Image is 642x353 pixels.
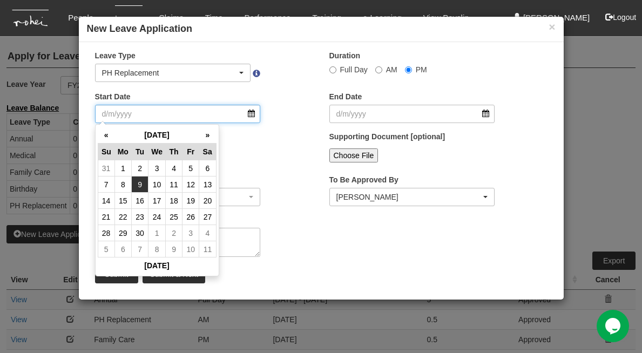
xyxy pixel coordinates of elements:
[166,160,183,176] td: 4
[95,91,131,102] label: Start Date
[199,144,216,160] th: Sa
[183,160,199,176] td: 5
[148,209,166,225] td: 24
[340,65,368,74] span: Full Day
[329,50,361,61] label: Duration
[183,176,199,193] td: 12
[199,209,216,225] td: 27
[114,176,131,193] td: 8
[329,105,495,123] input: d/m/yyyy
[329,188,495,206] button: Wen-Wei Chiang
[199,241,216,257] td: 11
[98,160,114,176] td: 31
[114,225,131,241] td: 29
[199,176,216,193] td: 13
[199,160,216,176] td: 6
[386,65,397,74] span: AM
[148,193,166,209] td: 17
[132,209,148,225] td: 23
[148,160,166,176] td: 3
[95,64,251,82] button: PH Replacement
[199,225,216,241] td: 4
[114,209,131,225] td: 22
[114,241,131,257] td: 6
[132,241,148,257] td: 7
[597,310,631,342] iframe: chat widget
[166,209,183,225] td: 25
[166,176,183,193] td: 11
[132,144,148,160] th: Tu
[148,144,166,160] th: We
[183,241,199,257] td: 10
[98,241,114,257] td: 5
[148,225,166,241] td: 1
[166,144,183,160] th: Th
[166,193,183,209] td: 18
[114,127,199,144] th: [DATE]
[199,127,216,144] th: »
[166,241,183,257] td: 9
[148,176,166,193] td: 10
[98,127,114,144] th: «
[549,21,555,32] button: ×
[98,176,114,193] td: 7
[95,105,261,123] input: d/m/yyyy
[98,209,114,225] td: 21
[183,209,199,225] td: 26
[98,144,114,160] th: Su
[183,193,199,209] td: 19
[98,193,114,209] td: 14
[336,192,482,202] div: [PERSON_NAME]
[148,241,166,257] td: 8
[329,131,445,142] label: Supporting Document [optional]
[114,193,131,209] td: 15
[98,257,216,274] th: [DATE]
[132,160,148,176] td: 2
[329,174,398,185] label: To Be Approved By
[329,91,362,102] label: End Date
[114,144,131,160] th: Mo
[132,225,148,241] td: 30
[183,144,199,160] th: Fr
[416,65,427,74] span: PM
[87,23,192,34] b: New Leave Application
[166,225,183,241] td: 2
[98,225,114,241] td: 28
[183,225,199,241] td: 3
[329,148,379,162] input: Choose File
[114,160,131,176] td: 1
[132,193,148,209] td: 16
[102,67,238,78] div: PH Replacement
[199,193,216,209] td: 20
[132,176,148,193] td: 9
[95,50,136,61] label: Leave Type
